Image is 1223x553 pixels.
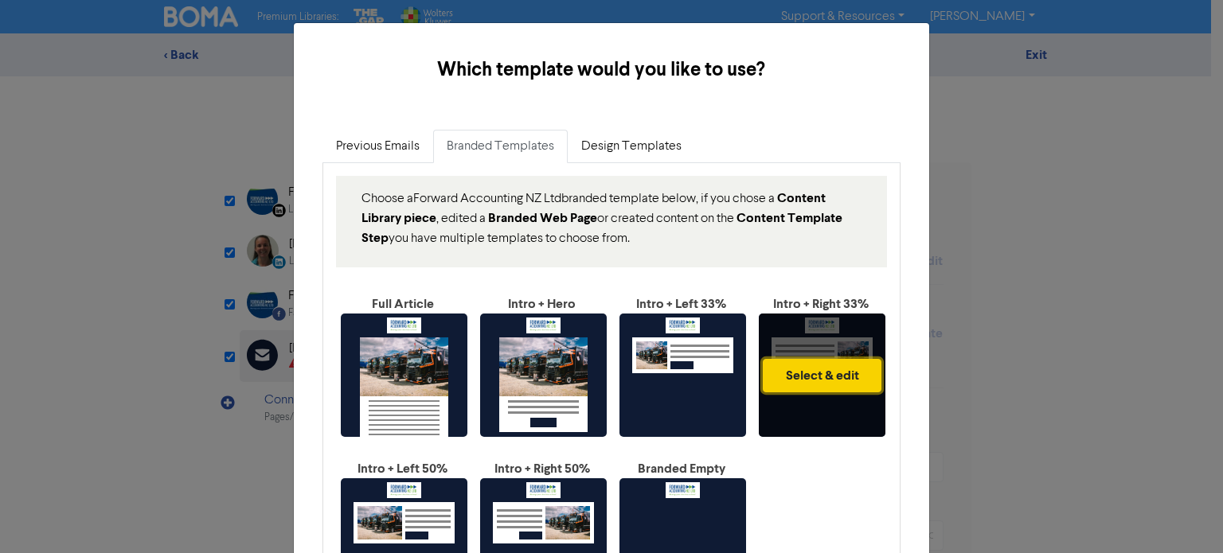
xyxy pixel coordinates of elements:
iframe: Chat Widget [1143,477,1223,553]
a: Previous Emails [322,130,433,163]
div: Intro + Hero [479,294,605,313]
strong: Branded Web Page [488,210,597,226]
h5: Which template would you like to use? [307,56,896,84]
div: Intro + Left 50% [339,459,466,478]
a: Design Templates [568,130,695,163]
p: Choose a Forward Accounting NZ Ltd branded template below, if you chose a , edited a or created c... [361,189,862,248]
a: Branded Templates [433,130,568,163]
button: Select & edit [763,359,881,392]
div: Branded Empty [618,459,744,478]
div: Intro + Right 33% [757,294,884,313]
div: Intro + Left 33% [618,294,744,313]
div: Intro + Right 50% [479,459,605,478]
div: Full Article [339,294,466,313]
